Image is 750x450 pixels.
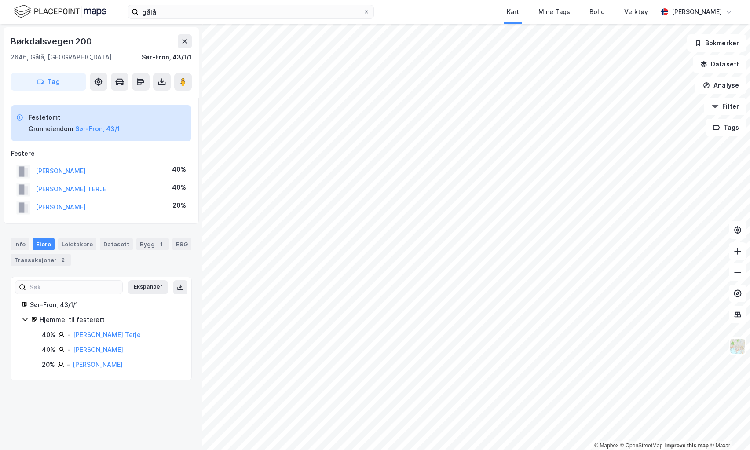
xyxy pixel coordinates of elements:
div: 40% [42,344,55,355]
a: Mapbox [594,443,618,449]
a: [PERSON_NAME] [73,361,123,368]
button: Bokmerker [687,34,746,52]
div: Bygg [136,238,169,250]
img: Z [729,338,746,355]
div: Sør-Fron, 43/1/1 [142,52,192,62]
div: Grunneiendom [29,124,73,134]
div: 20% [42,359,55,370]
div: Festere [11,148,191,159]
div: Verktøy [624,7,648,17]
button: Sør-Fron, 43/1 [75,124,120,134]
a: Improve this map [665,443,709,449]
div: Eiere [33,238,55,250]
div: Bolig [589,7,605,17]
a: [PERSON_NAME] Terje [73,331,141,338]
a: [PERSON_NAME] [73,346,123,353]
div: 40% [172,182,186,193]
div: [PERSON_NAME] [672,7,722,17]
div: - [67,329,70,340]
button: Filter [704,98,746,115]
div: 2 [59,256,67,264]
button: Tag [11,73,86,91]
div: Børkdalsvegen 200 [11,34,94,48]
div: Mine Tags [538,7,570,17]
div: 2646, Gålå, [GEOGRAPHIC_DATA] [11,52,112,62]
div: Festetomt [29,112,120,123]
div: Sør-Fron, 43/1/1 [30,300,181,310]
div: Kart [507,7,519,17]
a: OpenStreetMap [620,443,663,449]
button: Ekspander [128,280,168,294]
button: Tags [706,119,746,136]
button: Analyse [695,77,746,94]
div: Info [11,238,29,250]
div: 1 [157,240,165,249]
div: 20% [172,200,186,211]
div: 40% [42,329,55,340]
div: Transaksjoner [11,254,71,266]
div: 40% [172,164,186,175]
div: Datasett [100,238,133,250]
div: Kontrollprogram for chat [706,408,750,450]
button: Datasett [693,55,746,73]
div: - [67,359,70,370]
iframe: Chat Widget [706,408,750,450]
div: ESG [172,238,191,250]
div: Hjemmel til festerett [40,315,181,325]
div: Leietakere [58,238,96,250]
input: Søk på adresse, matrikkel, gårdeiere, leietakere eller personer [139,5,363,18]
input: Søk [26,281,122,294]
img: logo.f888ab2527a4732fd821a326f86c7f29.svg [14,4,106,19]
div: - [67,344,70,355]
